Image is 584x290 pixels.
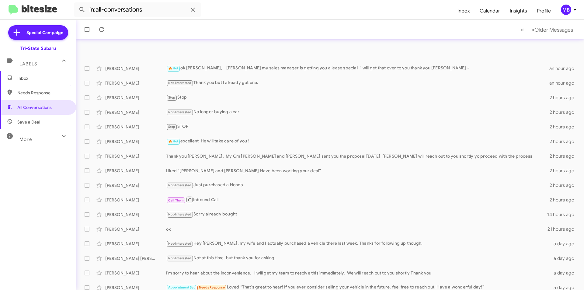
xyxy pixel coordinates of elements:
span: Stop [168,96,176,100]
span: All Conversations [17,104,52,110]
div: Stop [166,94,550,101]
div: 2 hours ago [550,197,579,203]
span: Not-Interested [168,212,192,216]
div: 2 hours ago [550,153,579,159]
div: [PERSON_NAME] [105,153,166,159]
div: Tri-State Subaru [20,45,56,51]
div: ok [166,226,547,232]
div: 14 hours ago [547,211,579,218]
div: [PERSON_NAME] [105,211,166,218]
div: 2 hours ago [550,124,579,130]
span: Labels [19,61,37,67]
div: Not at this time, but thank you for asking. [166,255,550,262]
span: Special Campaign [26,30,63,36]
div: a day ago [550,270,579,276]
button: Previous [517,23,528,36]
div: [PERSON_NAME] [105,182,166,188]
span: Not-Interested [168,110,192,114]
div: a day ago [550,241,579,247]
span: Inbox [17,75,69,81]
div: [PERSON_NAME] [105,124,166,130]
a: Inbox [453,2,475,20]
button: Next [527,23,577,36]
div: No longer buying a car [166,109,550,116]
div: a day ago [550,255,579,261]
div: 2 hours ago [550,168,579,174]
span: 🔥 Hot [168,139,179,143]
div: MB [561,5,571,15]
span: 🔥 Hot [168,66,179,70]
nav: Page navigation example [517,23,577,36]
span: More [19,137,32,142]
div: [PERSON_NAME] [105,197,166,203]
div: STOP [166,123,550,130]
span: Older Messages [534,26,573,33]
div: [PERSON_NAME] [105,65,166,72]
div: Thank you but I already got one. [166,79,549,86]
button: MB [556,5,577,15]
div: Sorry already bought [166,211,547,218]
div: Inbound Call [166,196,550,204]
div: 2 hours ago [550,109,579,115]
a: Profile [532,2,556,20]
div: 2 hours ago [550,182,579,188]
div: I'm sorry to hear about the inconvenience. I will get my team to resolve this immediately. We wil... [166,270,550,276]
div: 2 hours ago [550,138,579,145]
span: Appointment Set [168,285,195,289]
span: « [521,26,524,33]
div: excellent He will take care of you ! [166,138,550,145]
div: [PERSON_NAME] [105,270,166,276]
div: [PERSON_NAME] [105,95,166,101]
span: Call Them [168,198,184,202]
input: Search [74,2,201,17]
span: Not-Interested [168,242,192,246]
div: Hey [PERSON_NAME], my wife and I actually purchased a vehicle there last week. Thanks for followi... [166,240,550,247]
div: Liked “[PERSON_NAME] and [PERSON_NAME] Have been working your deal” [166,168,550,174]
span: Needs Response [199,285,225,289]
span: Needs Response [17,90,69,96]
div: [PERSON_NAME] [105,109,166,115]
span: Not-Interested [168,183,192,187]
span: Stop [168,125,176,129]
div: an hour ago [549,80,579,86]
a: Calendar [475,2,505,20]
div: 21 hours ago [547,226,579,232]
div: Just purchased a Honda [166,182,550,189]
div: [PERSON_NAME] [105,168,166,174]
div: 2 hours ago [550,95,579,101]
span: Not-Interested [168,256,192,260]
div: [PERSON_NAME] [105,241,166,247]
div: Thank you [PERSON_NAME], My Gm [PERSON_NAME] and [PERSON_NAME] sent you the proposal [DATE] [PERS... [166,153,550,159]
span: Not-Interested [168,81,192,85]
div: [PERSON_NAME] [PERSON_NAME] [105,255,166,261]
div: an hour ago [549,65,579,72]
div: [PERSON_NAME] [105,138,166,145]
a: Special Campaign [8,25,68,40]
div: ok [PERSON_NAME], [PERSON_NAME] my sales manager is getting you a lease special i will get that o... [166,65,549,72]
div: [PERSON_NAME] [105,80,166,86]
span: » [531,26,534,33]
div: [PERSON_NAME] [105,226,166,232]
span: Save a Deal [17,119,40,125]
a: Insights [505,2,532,20]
